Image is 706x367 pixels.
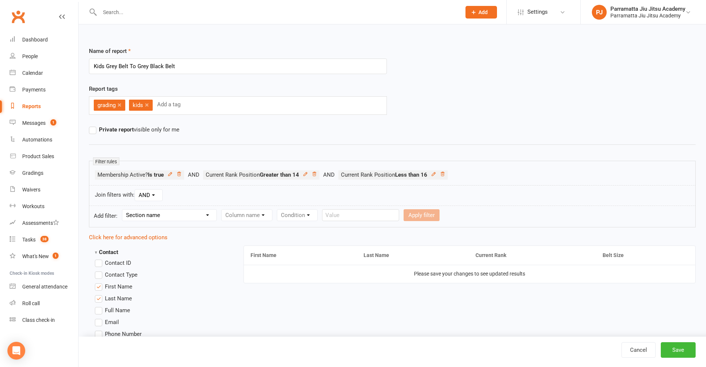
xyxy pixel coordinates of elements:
a: Tasks 38 [10,231,78,248]
div: Waivers [22,187,40,193]
div: Payments [22,87,46,93]
a: Calendar [10,65,78,81]
input: Add a tag [156,100,183,109]
span: visible only for me [99,125,179,133]
a: What's New1 [10,248,78,265]
td: Please save your changes to see updated results [244,265,695,283]
a: Click here for advanced options [89,234,168,241]
strong: Is true [148,171,164,178]
div: Workouts [22,203,44,209]
a: Product Sales [10,148,78,165]
input: Value [322,209,399,221]
span: 38 [40,236,49,242]
div: Automations [22,137,52,143]
span: Contact ID [105,258,131,266]
div: Roll call [22,300,40,306]
div: What's New [22,253,49,259]
div: Gradings [22,170,43,176]
a: Roll call [10,295,78,312]
div: PJ [592,5,607,20]
input: Search... [97,7,456,17]
span: First Name [105,282,132,290]
div: Tasks [22,237,36,243]
a: × [117,99,122,111]
div: Parramatta Jiu Jitsu Academy [610,6,685,12]
div: Assessments [22,220,59,226]
span: Add [478,9,488,15]
th: Belt Size [596,246,695,265]
a: General attendance kiosk mode [10,278,78,295]
small: Filter rules [93,157,119,165]
a: Cancel [622,342,656,358]
a: People [10,48,78,65]
a: Class kiosk mode [10,312,78,328]
button: Save [661,342,696,358]
div: Dashboard [22,37,48,43]
form: Add filter: [89,206,696,227]
span: Last Name [105,294,132,302]
strong: Less than 16 [395,171,427,178]
span: Email [105,318,119,326]
div: Class check-in [22,317,55,323]
span: Membership Active? [97,171,164,178]
div: Join filters with: [89,185,696,206]
th: First Name [244,246,357,265]
a: Workouts [10,198,78,215]
span: Current Rank Position [341,171,427,178]
div: Open Intercom Messenger [7,342,25,360]
div: Calendar [22,70,43,76]
a: Automations [10,131,78,148]
strong: Greater than 14 [260,171,299,178]
div: Product Sales [22,153,54,159]
a: × [145,99,149,111]
span: 1 [53,253,59,259]
th: Last Name [357,246,469,265]
a: Messages 1 [10,115,78,131]
span: Contact Type [105,270,137,278]
div: General attendance [22,284,67,290]
span: Current Rank Position [206,171,299,178]
div: People [22,53,38,59]
a: Reports [10,98,78,115]
a: Assessments [10,215,78,231]
div: Messages [22,120,46,126]
a: Gradings [10,165,78,181]
span: Full Name [105,306,130,314]
div: Reports [22,103,41,109]
th: Current Rank [469,246,596,265]
span: 1 [50,119,56,126]
span: Settings [527,4,548,20]
div: Parramatta Jiu Jitsu Academy [610,12,685,19]
strong: Contact [95,249,118,256]
span: kids [133,102,143,109]
a: Clubworx [9,7,27,26]
span: Phone Number [105,330,142,337]
a: Payments [10,81,78,98]
a: Dashboard [10,31,78,48]
label: Report tags [89,84,118,93]
label: Name of report [89,47,131,56]
strong: Private report [99,126,134,133]
span: grading [97,102,116,109]
a: Waivers [10,181,78,198]
button: Add [465,6,497,19]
